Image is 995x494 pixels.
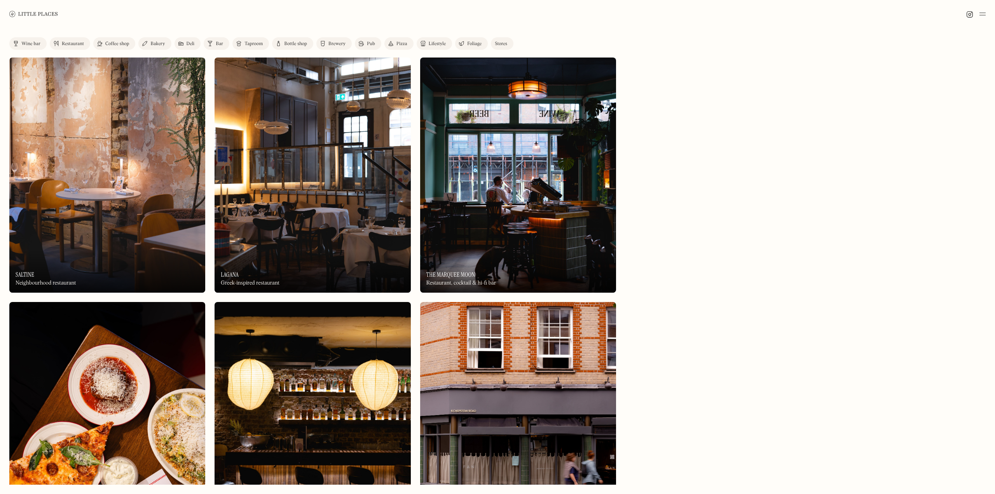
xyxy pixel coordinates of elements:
[216,42,223,46] div: Bar
[316,37,352,50] a: Brewery
[187,42,195,46] div: Deli
[491,37,513,50] a: Stores
[50,37,90,50] a: Restaurant
[175,37,201,50] a: Deli
[21,42,40,46] div: Wine bar
[426,280,496,286] div: Restaurant, cocktail & hi-fi bar
[284,42,307,46] div: Bottle shop
[62,42,84,46] div: Restaurant
[429,42,446,46] div: Lifestyle
[467,42,482,46] div: Foliage
[93,37,135,50] a: Coffee shop
[204,37,229,50] a: Bar
[420,58,616,293] a: The Marquee MoonThe Marquee MoonThe Marquee MoonRestaurant, cocktail & hi-fi bar
[150,42,165,46] div: Bakery
[105,42,129,46] div: Coffee shop
[396,42,407,46] div: Pizza
[384,37,414,50] a: Pizza
[455,37,488,50] a: Foliage
[215,58,410,293] img: Lagana
[138,37,171,50] a: Bakery
[232,37,269,50] a: Taproom
[9,58,205,293] a: SaltineSaltineSaltineNeighbourhood restaurant
[420,58,616,293] img: The Marquee Moon
[495,42,507,46] div: Stores
[272,37,313,50] a: Bottle shop
[215,58,410,293] a: LaganaLaganaLaganaGreek-inspired restaurant
[417,37,452,50] a: Lifestyle
[367,42,375,46] div: Pub
[221,280,279,286] div: Greek-inspired restaurant
[221,271,239,278] h3: Lagana
[9,37,47,50] a: Wine bar
[16,271,34,278] h3: Saltine
[328,42,346,46] div: Brewery
[16,280,76,286] div: Neighbourhood restaurant
[244,42,263,46] div: Taproom
[426,271,475,278] h3: The Marquee Moon
[355,37,381,50] a: Pub
[9,58,205,293] img: Saltine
